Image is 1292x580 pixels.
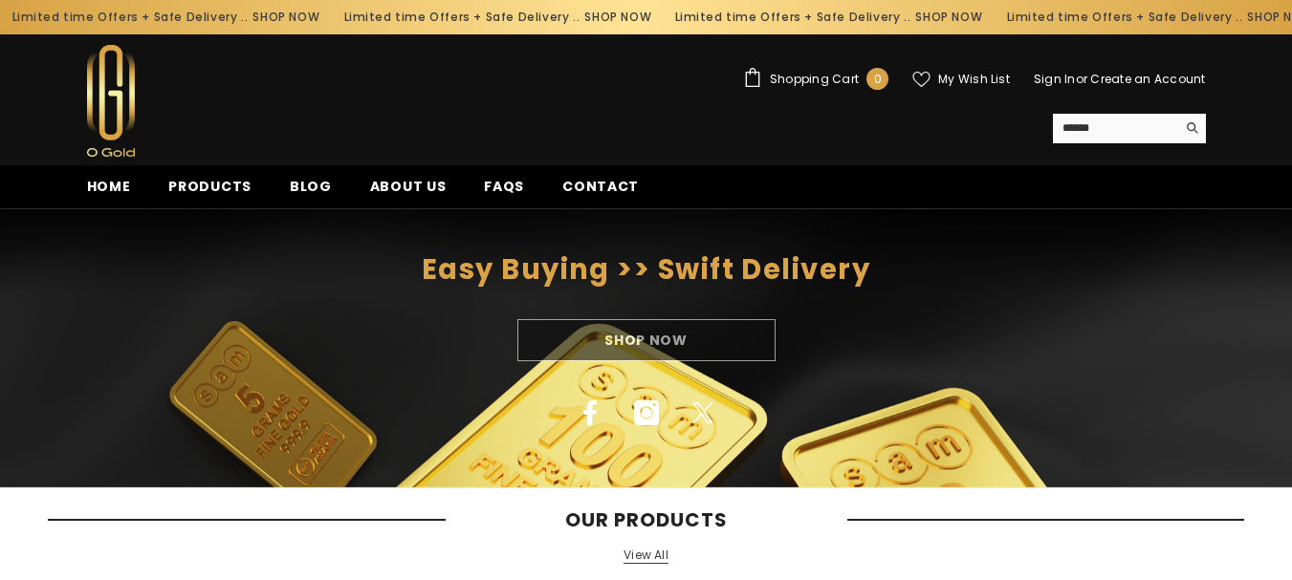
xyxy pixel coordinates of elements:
[446,508,847,531] span: Our Products
[916,7,983,28] a: SHOP NOW
[149,176,271,208] a: Products
[770,74,859,85] span: Shopping Cart
[484,177,524,196] span: FAQs
[1076,71,1087,87] span: or
[1090,71,1205,87] a: Create an Account
[562,177,639,196] span: Contact
[271,176,351,208] a: Blog
[1034,71,1076,87] a: Sign In
[465,176,543,208] a: FAQs
[912,71,1010,88] a: My Wish List
[87,177,131,196] span: Home
[68,176,150,208] a: Home
[1176,114,1206,142] button: Search
[87,45,135,157] img: Ogold Shop
[290,177,332,196] span: Blog
[543,176,658,208] a: Contact
[743,68,888,90] a: Shopping Cart
[1053,114,1206,143] summary: Search
[584,7,651,28] a: SHOP NOW
[663,2,995,32] div: Limited time Offers + Safe Delivery ..
[874,69,882,90] span: 0
[938,74,1010,85] span: My Wish List
[252,7,319,28] a: SHOP NOW
[351,176,466,208] a: About us
[370,177,447,196] span: About us
[624,548,668,564] a: View All
[168,177,252,196] span: Products
[332,2,664,32] div: Limited time Offers + Safe Delivery ..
